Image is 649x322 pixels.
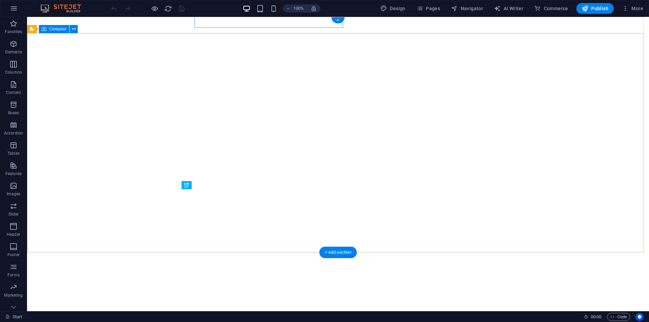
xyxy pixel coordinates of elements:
[7,151,20,156] p: Tables
[635,313,644,321] button: Usercentrics
[448,3,486,14] button: Navigator
[319,247,357,258] div: + Add section
[591,313,601,321] span: 00 00
[414,3,443,14] button: Pages
[7,191,21,197] p: Images
[283,4,307,13] button: 100%
[150,4,159,13] button: Click here to leave preview mode and continue editing
[416,5,440,12] span: Pages
[331,17,344,23] div: +
[5,49,22,55] p: Elements
[5,70,22,75] p: Columns
[4,293,23,298] p: Marketing
[380,5,406,12] span: Design
[5,171,22,176] p: Features
[494,5,523,12] span: AI Writer
[534,5,568,12] span: Commerce
[8,110,19,116] p: Boxes
[293,4,304,13] h6: 100%
[378,3,408,14] button: Design
[5,29,22,34] p: Favorites
[164,5,172,13] i: Reload page
[7,252,20,257] p: Footer
[619,3,646,14] button: More
[584,313,602,321] h6: Session time
[607,313,630,321] button: Code
[610,313,627,321] span: Code
[49,27,67,31] span: Container
[7,272,20,278] p: Forms
[164,4,172,13] button: reload
[7,232,20,237] p: Header
[8,212,19,217] p: Slider
[451,5,483,12] span: Navigator
[531,3,571,14] button: Commerce
[311,5,317,11] i: On resize automatically adjust zoom level to fit chosen device.
[582,5,608,12] span: Publish
[622,5,643,12] span: More
[378,3,408,14] div: Design (Ctrl+Alt+Y)
[4,130,23,136] p: Accordion
[576,3,614,14] button: Publish
[39,4,90,13] img: Editor Logo
[6,90,21,95] p: Content
[491,3,526,14] button: AI Writer
[5,313,22,321] a: Click to cancel selection. Double-click to open Pages
[596,314,597,319] span: :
